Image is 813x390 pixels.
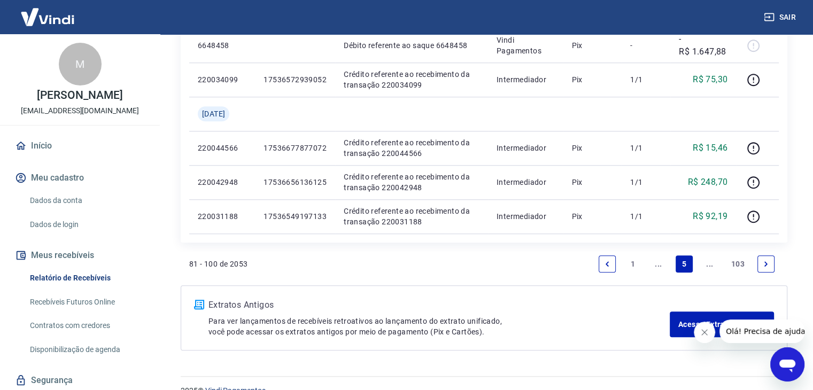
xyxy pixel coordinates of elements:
p: Débito referente ao saque 6648458 [344,40,479,51]
ul: Pagination [594,251,779,277]
p: 220031188 [198,211,246,222]
div: M [59,43,102,85]
p: Para ver lançamentos de recebíveis retroativos ao lançamento do extrato unificado, você pode aces... [208,316,670,337]
img: Vindi [13,1,82,33]
a: Início [13,134,147,158]
p: R$ 92,19 [693,210,727,223]
button: Sair [762,7,800,27]
a: Page 5 is your current page [676,255,693,272]
p: Crédito referente ao recebimento da transação 220044566 [344,137,479,159]
a: Previous page [599,255,616,272]
p: Crédito referente ao recebimento da transação 220034099 [344,69,479,90]
a: Page 103 [727,255,749,272]
a: Acesse Extratos Antigos [670,311,774,337]
p: 220042948 [198,177,246,188]
p: [PERSON_NAME] [37,90,122,101]
p: Vindi Pagamentos [497,35,555,56]
img: ícone [194,300,204,309]
span: [DATE] [202,108,225,119]
p: 81 - 100 de 2053 [189,259,247,269]
p: Intermediador [497,143,555,153]
p: 1/1 [630,211,662,222]
a: Jump forward [701,255,718,272]
p: Crédito referente ao recebimento da transação 220042948 [344,171,479,193]
p: Intermediador [497,74,555,85]
p: Intermediador [497,177,555,188]
p: Pix [571,211,613,222]
p: 1/1 [630,177,662,188]
iframe: Botão para abrir a janela de mensagens [770,347,804,381]
button: Meus recebíveis [13,244,147,267]
p: Pix [571,74,613,85]
p: Crédito referente ao recebimento da transação 220031188 [344,206,479,227]
a: Jump backward [650,255,667,272]
p: [EMAIL_ADDRESS][DOMAIN_NAME] [21,105,139,116]
a: Dados de login [26,214,147,236]
button: Meu cadastro [13,166,147,190]
p: 17536677877072 [264,143,327,153]
a: Contratos com credores [26,315,147,337]
p: 220034099 [198,74,246,85]
p: R$ 248,70 [688,176,728,189]
a: Dados da conta [26,190,147,212]
p: Intermediador [497,211,555,222]
p: 220044566 [198,143,246,153]
a: Page 1 [624,255,641,272]
p: 17536572939052 [264,74,327,85]
p: Pix [571,40,613,51]
iframe: Mensagem da empresa [719,319,804,343]
span: Olá! Precisa de ajuda? [6,7,90,16]
p: 1/1 [630,74,662,85]
p: 17536549197133 [264,211,327,222]
iframe: Fechar mensagem [694,322,715,343]
p: Pix [571,177,613,188]
a: Recebíveis Futuros Online [26,291,147,313]
p: Extratos Antigos [208,299,670,311]
p: 17536656136125 [264,177,327,188]
a: Relatório de Recebíveis [26,267,147,289]
p: R$ 75,30 [693,73,727,86]
a: Next page [757,255,775,272]
p: - [630,40,662,51]
p: 1/1 [630,143,662,153]
p: -R$ 1.647,88 [679,33,727,58]
p: Pix [571,143,613,153]
a: Disponibilização de agenda [26,339,147,361]
p: R$ 15,46 [693,142,727,154]
p: 6648458 [198,40,246,51]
